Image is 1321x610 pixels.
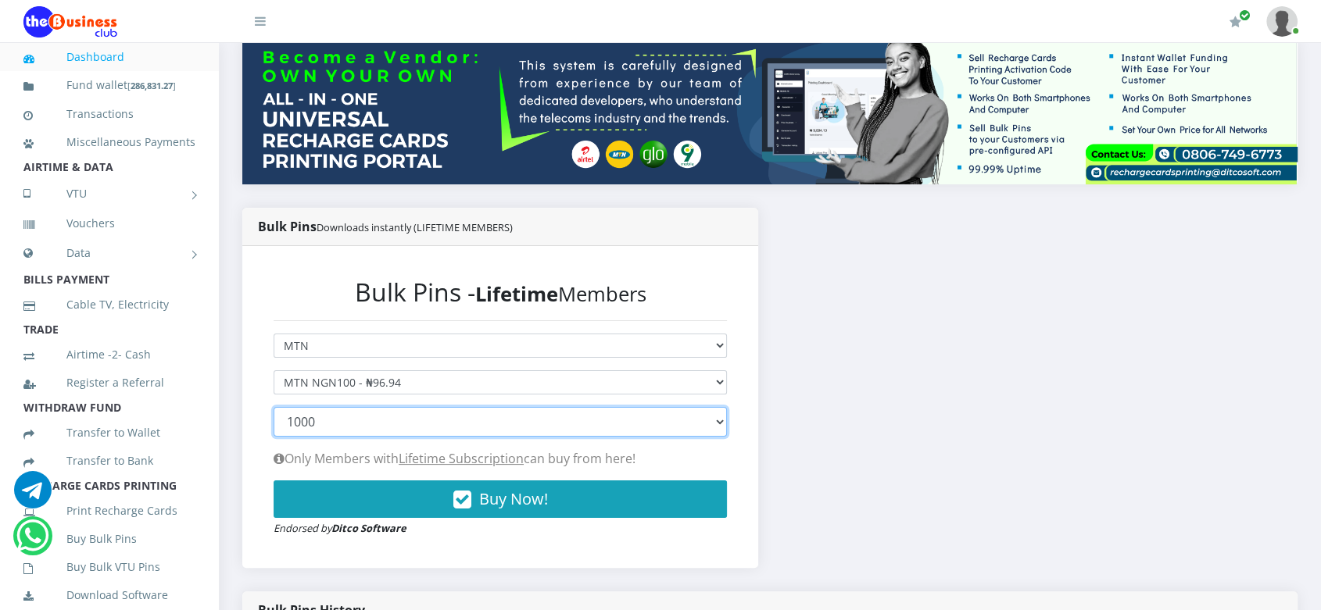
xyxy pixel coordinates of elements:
[274,480,727,518] button: Buy Now!
[23,67,195,104] a: Fund wallet[286,831.27]
[274,449,727,468] p: Only Members with can buy from here!
[23,205,195,241] a: Vouchers
[23,6,117,37] img: Logo
[23,337,195,373] a: Airtime -2- Cash
[23,234,195,273] a: Data
[258,218,513,235] strong: Bulk Pins
[23,96,195,132] a: Transactions
[242,40,1298,184] img: multitenant_rcp.png
[23,365,195,401] a: Register a Referral
[23,443,195,479] a: Transfer to Bank
[127,80,176,91] small: [ ]
[475,280,558,308] b: Lifetime
[23,493,195,529] a: Print Recharge Cards
[23,287,195,323] a: Cable TV, Electricity
[475,280,646,308] small: Members
[274,521,406,535] small: Endorsed by
[479,488,548,509] span: Buy Now!
[23,415,195,451] a: Transfer to Wallet
[23,39,195,75] a: Dashboard
[131,80,173,91] b: 286,831.27
[1230,16,1241,28] i: Renew/Upgrade Subscription
[1239,9,1251,21] span: Renew/Upgrade Subscription
[14,483,52,508] a: Chat for support
[23,521,195,557] a: Buy Bulk Pins
[331,521,406,535] strong: Ditco Software
[1266,6,1298,37] img: User
[16,529,48,555] a: Chat for support
[23,174,195,213] a: VTU
[23,549,195,585] a: Buy Bulk VTU Pins
[274,277,727,307] h2: Bulk Pins -
[317,220,513,234] small: Downloads instantly (LIFETIME MEMBERS)
[23,124,195,160] a: Miscellaneous Payments
[399,450,524,467] a: Lifetime Subscription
